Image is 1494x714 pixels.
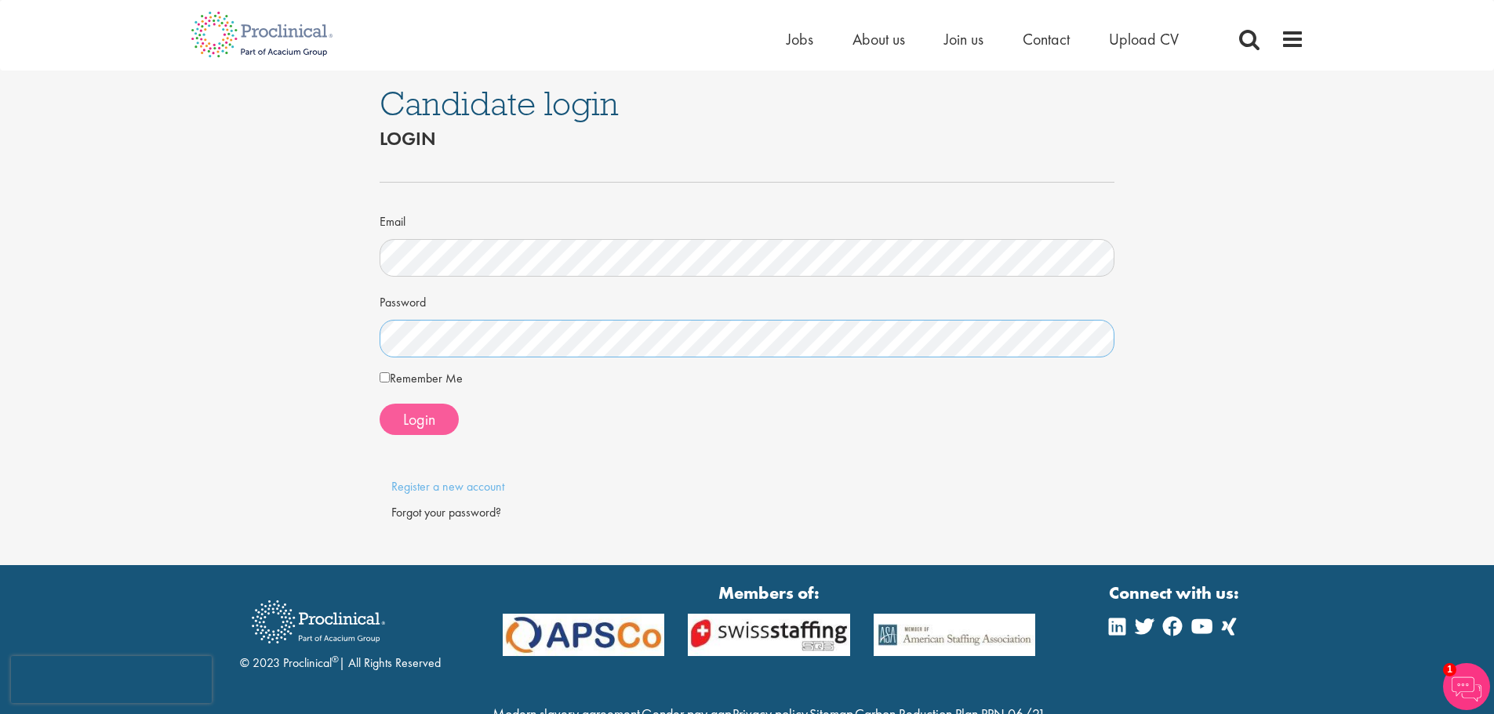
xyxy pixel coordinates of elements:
[391,504,1103,522] div: Forgot your password?
[1109,581,1242,605] strong: Connect with us:
[391,478,504,495] a: Register a new account
[1443,663,1456,676] span: 1
[852,29,905,49] a: About us
[380,404,459,435] button: Login
[944,29,983,49] a: Join us
[862,614,1048,657] img: APSCo
[11,656,212,703] iframe: reCAPTCHA
[491,614,677,657] img: APSCo
[1443,663,1490,710] img: Chatbot
[380,129,1115,149] h2: Login
[240,589,397,654] img: Proclinical Recruitment
[380,372,390,382] input: Remember Me
[676,614,862,657] img: APSCo
[332,653,339,665] sup: ®
[403,409,435,429] span: Login
[380,369,463,388] label: Remember Me
[787,29,813,49] a: Jobs
[380,208,405,231] label: Email
[503,581,1036,605] strong: Members of:
[1109,29,1179,49] a: Upload CV
[240,589,441,672] div: © 2023 Proclinical | All Rights Reserved
[1023,29,1070,49] a: Contact
[380,288,426,312] label: Password
[380,82,619,125] span: Candidate login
